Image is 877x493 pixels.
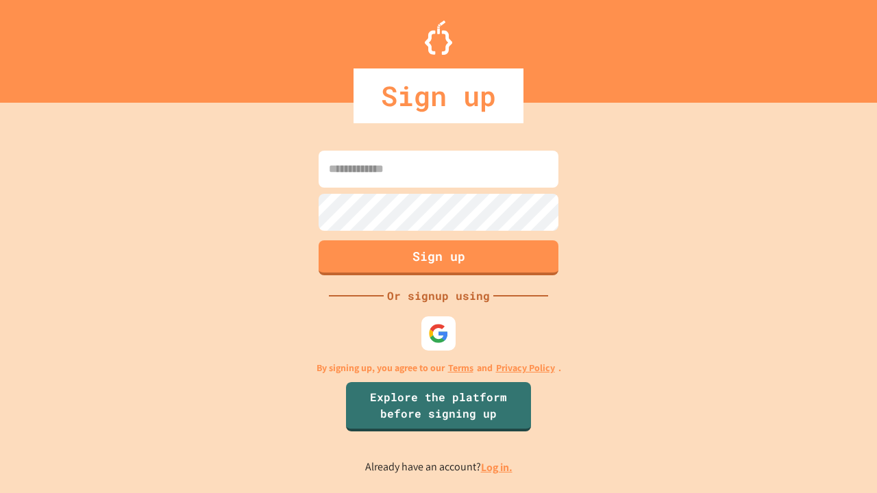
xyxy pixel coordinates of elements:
[346,382,531,431] a: Explore the platform before signing up
[448,361,473,375] a: Terms
[496,361,555,375] a: Privacy Policy
[481,460,512,475] a: Log in.
[384,288,493,304] div: Or signup using
[354,68,523,123] div: Sign up
[319,240,558,275] button: Sign up
[425,21,452,55] img: Logo.svg
[365,459,512,476] p: Already have an account?
[428,323,449,344] img: google-icon.svg
[317,361,561,375] p: By signing up, you agree to our and .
